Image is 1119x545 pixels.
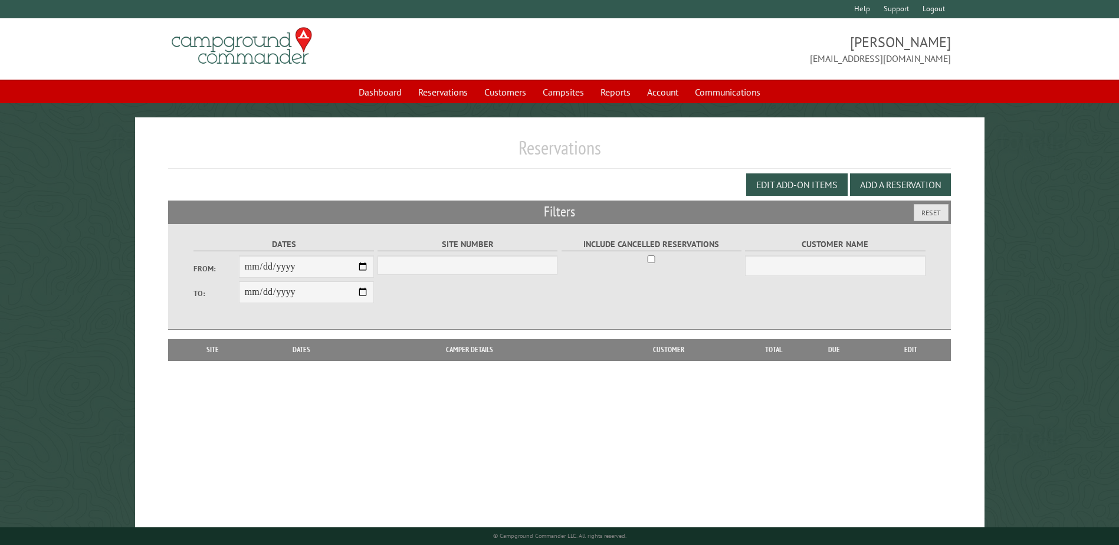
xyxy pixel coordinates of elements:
label: Site Number [378,238,557,251]
th: Due [797,339,871,360]
label: To: [193,288,238,299]
h2: Filters [168,201,950,223]
a: Communications [688,81,767,103]
th: Camper Details [352,339,587,360]
a: Reservations [411,81,475,103]
button: Add a Reservation [850,173,951,196]
th: Dates [251,339,352,360]
h1: Reservations [168,136,950,169]
small: © Campground Commander LLC. All rights reserved. [493,532,626,540]
th: Customer [587,339,750,360]
th: Total [750,339,797,360]
img: Campground Commander [168,23,316,69]
label: Customer Name [745,238,925,251]
label: Dates [193,238,373,251]
label: Include Cancelled Reservations [562,238,741,251]
a: Customers [477,81,533,103]
button: Reset [914,204,949,221]
a: Dashboard [352,81,409,103]
th: Edit [871,339,951,360]
a: Account [640,81,685,103]
th: Site [174,339,251,360]
button: Edit Add-on Items [746,173,848,196]
a: Campsites [536,81,591,103]
label: From: [193,263,238,274]
span: [PERSON_NAME] [EMAIL_ADDRESS][DOMAIN_NAME] [560,32,951,65]
a: Reports [593,81,638,103]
